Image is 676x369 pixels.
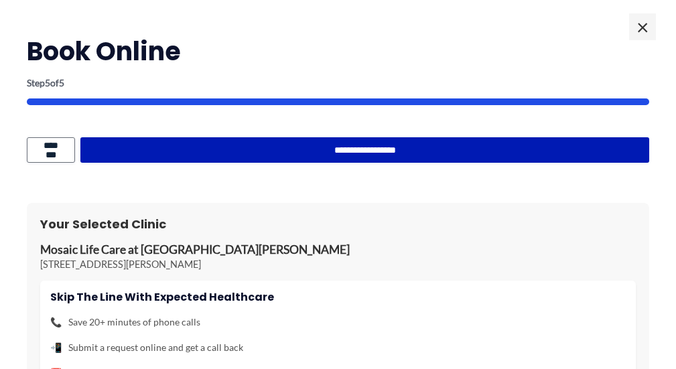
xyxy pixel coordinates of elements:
[50,291,626,303] h4: Skip the line with Expected Healthcare
[40,258,636,271] p: [STREET_ADDRESS][PERSON_NAME]
[27,78,649,88] p: Step of
[59,77,64,88] span: 5
[50,313,62,331] span: 📞
[40,216,636,232] h3: Your Selected Clinic
[40,242,636,258] p: Mosaic Life Care at [GEOGRAPHIC_DATA][PERSON_NAME]
[50,339,62,356] span: 📲
[50,339,626,356] li: Submit a request online and get a call back
[27,35,649,68] h2: Book Online
[50,313,626,331] li: Save 20+ minutes of phone calls
[45,77,50,88] span: 5
[629,13,656,40] span: ×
